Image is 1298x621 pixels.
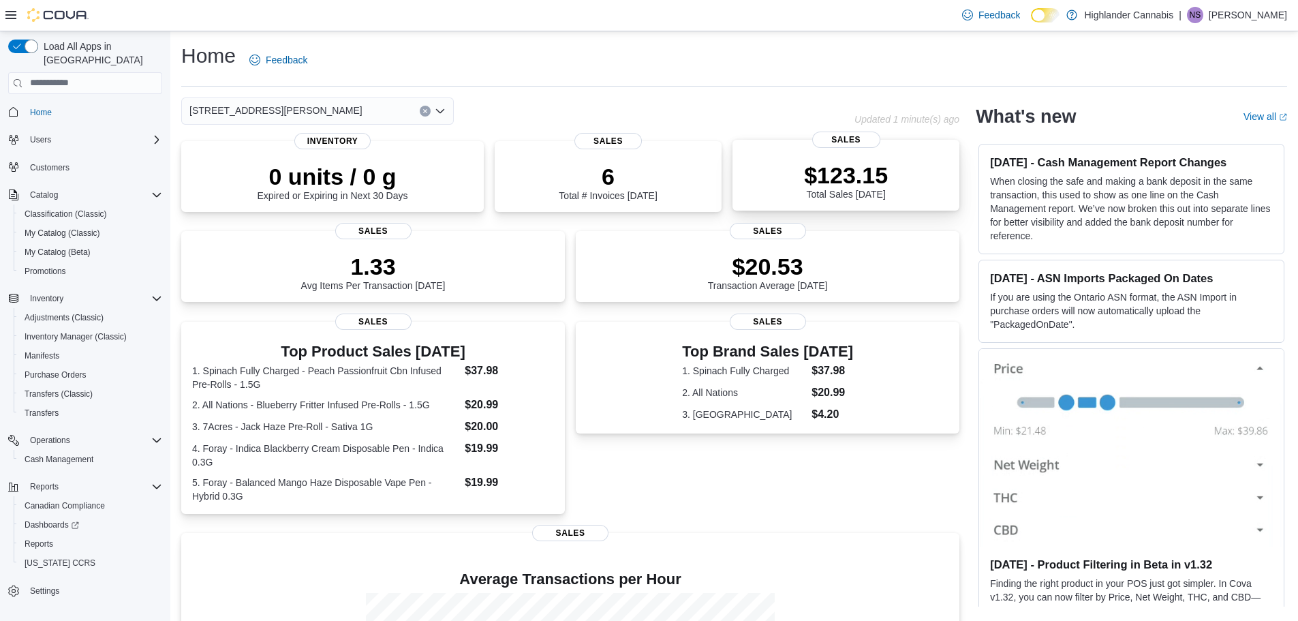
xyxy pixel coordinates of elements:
[465,474,554,491] dd: $19.99
[30,162,69,173] span: Customers
[25,247,91,258] span: My Catalog (Beta)
[682,408,806,421] dt: 3. [GEOGRAPHIC_DATA]
[19,367,92,383] a: Purchase Orders
[14,346,168,365] button: Manifests
[559,163,657,190] p: 6
[3,477,168,496] button: Reports
[14,327,168,346] button: Inventory Manager (Classic)
[25,558,95,569] span: [US_STATE] CCRS
[14,450,168,469] button: Cash Management
[14,224,168,243] button: My Catalog (Classic)
[19,536,162,552] span: Reports
[19,263,72,279] a: Promotions
[19,555,101,571] a: [US_STATE] CCRS
[25,479,64,495] button: Reports
[25,132,162,148] span: Users
[465,397,554,413] dd: $20.99
[957,1,1025,29] a: Feedback
[25,209,107,219] span: Classification (Classic)
[990,558,1273,571] h3: [DATE] - Product Filtering in Beta in v1.32
[435,106,446,117] button: Open list of options
[19,206,112,222] a: Classification (Classic)
[30,481,59,492] span: Reports
[19,555,162,571] span: Washington CCRS
[682,364,806,378] dt: 1. Spinach Fully Charged
[181,42,236,70] h1: Home
[465,419,554,435] dd: $20.00
[25,331,127,342] span: Inventory Manager (Classic)
[192,344,554,360] h3: Top Product Sales [DATE]
[25,290,69,307] button: Inventory
[19,309,162,326] span: Adjustments (Classic)
[25,454,93,465] span: Cash Management
[19,451,99,468] a: Cash Management
[25,132,57,148] button: Users
[976,106,1076,127] h2: What's new
[25,104,162,121] span: Home
[19,405,64,421] a: Transfers
[25,500,105,511] span: Canadian Compliance
[730,223,806,239] span: Sales
[25,187,162,203] span: Catalog
[574,133,643,149] span: Sales
[244,46,313,74] a: Feedback
[19,244,96,260] a: My Catalog (Beta)
[335,314,412,330] span: Sales
[3,185,168,205] button: Catalog
[30,134,51,145] span: Users
[708,253,828,280] p: $20.53
[25,290,162,307] span: Inventory
[3,130,168,149] button: Users
[3,431,168,450] button: Operations
[1279,113,1287,121] svg: External link
[1190,7,1201,23] span: NS
[14,205,168,224] button: Classification (Classic)
[258,163,408,201] div: Expired or Expiring in Next 30 Days
[14,262,168,281] button: Promotions
[25,312,104,323] span: Adjustments (Classic)
[804,162,888,200] div: Total Sales [DATE]
[3,102,168,122] button: Home
[25,389,93,399] span: Transfers (Classic)
[25,432,76,449] button: Operations
[19,225,162,241] span: My Catalog (Classic)
[1031,22,1032,23] span: Dark Mode
[19,329,132,345] a: Inventory Manager (Classic)
[1031,8,1060,22] input: Dark Mode
[14,243,168,262] button: My Catalog (Beta)
[420,106,431,117] button: Clear input
[19,405,162,421] span: Transfers
[25,160,75,176] a: Customers
[532,525,608,541] span: Sales
[1209,7,1287,23] p: [PERSON_NAME]
[14,384,168,404] button: Transfers (Classic)
[19,451,162,468] span: Cash Management
[25,266,66,277] span: Promotions
[192,398,459,412] dt: 2. All Nations - Blueberry Fritter Infused Pre-Rolls - 1.5G
[335,223,412,239] span: Sales
[465,440,554,457] dd: $19.99
[1243,111,1287,122] a: View allExternal link
[25,369,87,380] span: Purchase Orders
[990,175,1273,243] p: When closing the safe and making a bank deposit in the same transaction, this used to show as one...
[19,244,162,260] span: My Catalog (Beta)
[1179,7,1181,23] p: |
[990,290,1273,331] p: If you are using the Ontario ASN format, the ASN Import in purchase orders will now automatically...
[25,408,59,419] span: Transfers
[30,190,58,200] span: Catalog
[25,350,59,361] span: Manifests
[3,581,168,601] button: Settings
[25,539,53,549] span: Reports
[14,534,168,554] button: Reports
[19,536,59,552] a: Reports
[19,348,162,364] span: Manifests
[192,442,459,469] dt: 4. Foray - Indica Blackberry Cream Disposable Pen - Indica 0.3G
[301,253,446,280] p: 1.33
[854,114,959,125] p: Updated 1 minute(s) ago
[25,228,100,239] span: My Catalog (Classic)
[301,253,446,291] div: Avg Items Per Transaction [DATE]
[19,386,162,402] span: Transfers (Classic)
[25,432,162,449] span: Operations
[682,344,853,360] h3: Top Brand Sales [DATE]
[990,155,1273,169] h3: [DATE] - Cash Management Report Changes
